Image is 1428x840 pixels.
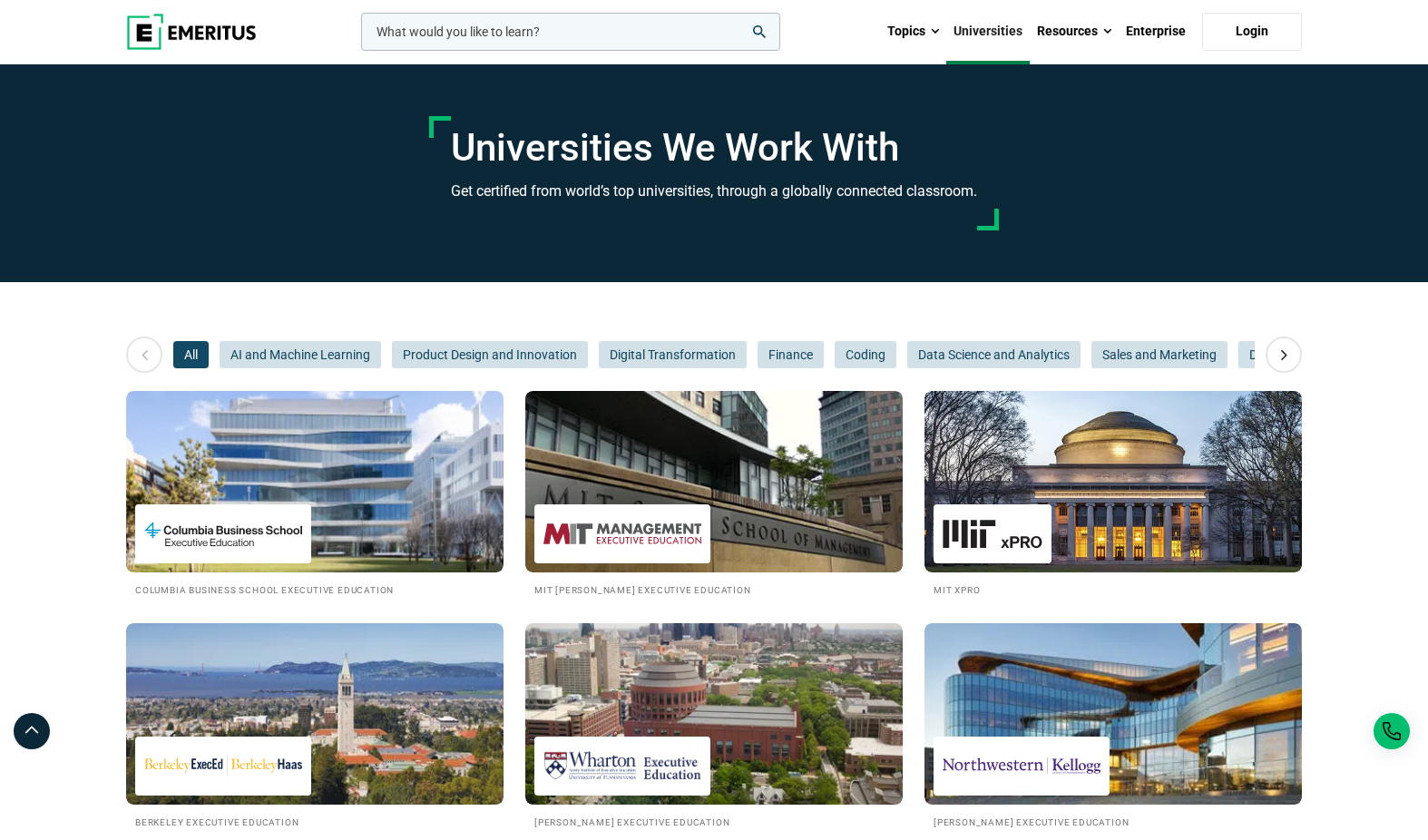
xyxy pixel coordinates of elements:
[135,581,494,597] h2: Columbia Business School Executive Education
[1238,341,1355,368] button: Digital Marketing
[525,391,903,572] img: Universities We Work With
[599,341,747,368] button: Digital Transformation
[907,341,1081,368] button: Data Science and Analytics
[451,180,977,203] h3: Get certified from world’s top universities, through a globally connected classroom.
[525,623,903,829] a: Universities We Work With Wharton Executive Education [PERSON_NAME] Executive Education
[758,341,824,368] button: Finance
[1091,341,1227,368] button: Sales and Marketing
[543,746,701,786] img: Wharton Executive Education
[220,341,381,368] button: AI and Machine Learning
[126,391,504,597] a: Universities We Work With Columbia Business School Executive Education Columbia Business School E...
[525,391,903,597] a: Universities We Work With MIT Sloan Executive Education MIT [PERSON_NAME] Executive Education
[525,623,903,805] img: Universities We Work With
[144,513,302,554] img: Columbia Business School Executive Education
[934,814,1293,829] h2: [PERSON_NAME] Executive Education
[543,513,701,554] img: MIT Sloan Executive Education
[1202,13,1302,51] a: Login
[924,391,1302,572] img: Universities We Work With
[534,581,894,597] h2: MIT [PERSON_NAME] Executive Education
[924,623,1302,805] img: Universities We Work With
[934,581,1293,597] h2: MIT xPRO
[361,13,780,51] input: woocommerce-product-search-field-0
[924,391,1302,597] a: Universities We Work With MIT xPRO MIT xPRO
[835,341,896,368] button: Coding
[924,623,1302,829] a: Universities We Work With Kellogg Executive Education [PERSON_NAME] Executive Education
[126,623,504,829] a: Universities We Work With Berkeley Executive Education Berkeley Executive Education
[144,746,302,786] img: Berkeley Executive Education
[135,814,494,829] h2: Berkeley Executive Education
[126,391,504,572] img: Universities We Work With
[534,814,894,829] h2: [PERSON_NAME] Executive Education
[943,513,1042,554] img: MIT xPRO
[392,341,588,368] button: Product Design and Innovation
[173,341,209,368] button: All
[451,125,977,171] h1: Universities We Work With
[126,623,504,805] img: Universities We Work With
[943,746,1100,786] img: Kellogg Executive Education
